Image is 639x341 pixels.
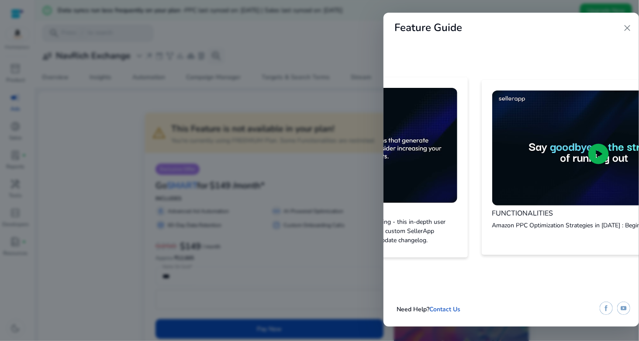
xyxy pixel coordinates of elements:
span: play_circle [586,142,611,166]
span: close [622,23,632,33]
h2: Feature Guide [394,21,462,34]
h5: Need Help? [397,306,460,313]
a: Contact Us [429,305,460,313]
